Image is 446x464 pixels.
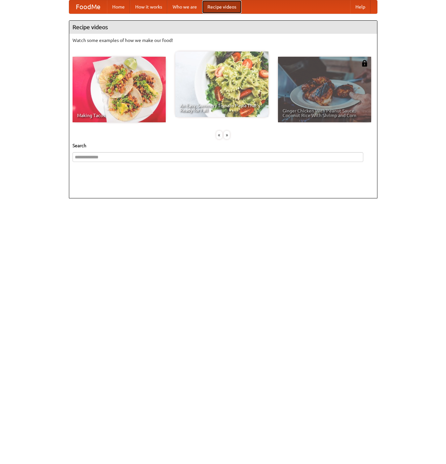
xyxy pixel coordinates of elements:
a: Making Tacos [73,57,166,122]
p: Watch some examples of how we make our food! [73,37,374,44]
div: « [216,131,222,139]
a: Who we are [167,0,202,13]
a: Home [107,0,130,13]
h5: Search [73,142,374,149]
a: Help [350,0,371,13]
h4: Recipe videos [69,21,377,34]
img: 483408.png [361,60,368,67]
a: An Easy, Summery Tomato Pasta That's Ready for Fall [175,51,268,117]
a: Recipe videos [202,0,242,13]
a: FoodMe [69,0,107,13]
div: » [224,131,230,139]
span: Making Tacos [77,113,161,118]
a: How it works [130,0,167,13]
span: An Easy, Summery Tomato Pasta That's Ready for Fall [180,103,264,112]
